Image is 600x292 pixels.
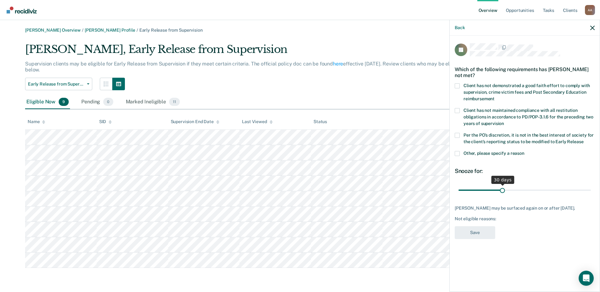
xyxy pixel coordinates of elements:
[333,61,343,67] a: here
[99,119,112,124] div: SID
[585,5,595,15] button: Profile dropdown button
[579,271,594,286] div: Open Intercom Messenger
[463,83,590,101] span: Client has not demonstrated a good faith effort to comply with supervision, crime victim fees and...
[585,5,595,15] div: A A
[169,98,180,106] span: 11
[135,28,139,33] span: /
[455,61,595,83] div: Which of the following requirements has [PERSON_NAME] not met?
[28,81,84,87] span: Early Release from Supervision
[455,168,595,175] div: Snooze for:
[463,133,594,144] span: Per the PO’s discretion, it is not in the best interest of society for the client’s reporting sta...
[103,98,113,106] span: 0
[85,28,135,33] a: [PERSON_NAME] Profile
[81,28,85,33] span: /
[25,28,81,33] a: [PERSON_NAME] Overview
[313,119,327,124] div: Status
[125,95,181,109] div: Marked Ineligible
[455,226,495,239] button: Save
[455,216,595,222] div: Not eligible reasons:
[463,151,524,156] span: Other, please specify a reason
[455,206,595,211] div: [PERSON_NAME] may be surfaced again on or after [DATE].
[242,119,272,124] div: Last Viewed
[59,98,69,106] span: 9
[463,108,593,126] span: Client has not maintained compliance with all restitution obligations in accordance to PD/POP-3.1...
[28,119,45,124] div: Name
[7,7,37,13] img: Recidiviz
[25,43,475,61] div: [PERSON_NAME], Early Release from Supervision
[139,28,203,33] span: Early Release from Supervision
[491,176,514,184] div: 30 days
[171,119,219,124] div: Supervision End Date
[455,25,465,30] button: Back
[80,95,114,109] div: Pending
[25,61,463,73] p: Supervision clients may be eligible for Early Release from Supervision if they meet certain crite...
[25,95,70,109] div: Eligible Now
